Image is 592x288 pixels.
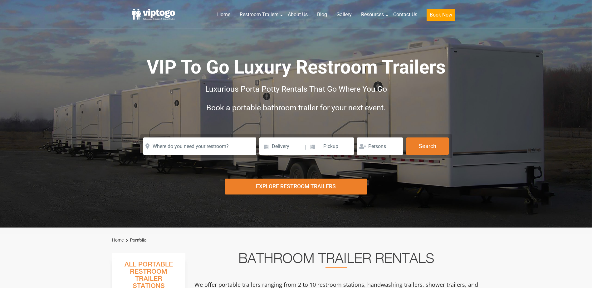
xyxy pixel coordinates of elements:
a: Resources [356,8,389,22]
input: Persons [357,137,403,155]
a: Home [213,8,235,22]
span: Book a portable bathroom trailer for your next event. [206,103,386,112]
input: Delivery [259,137,304,155]
button: Book Now [427,9,455,21]
a: About Us [283,8,312,22]
span: VIP To Go Luxury Restroom Trailers [147,56,446,78]
li: Portfolio [125,237,146,244]
button: Search [406,137,449,155]
a: Restroom Trailers [235,8,283,22]
span: Luxurious Porta Potty Rentals That Go Where You Go [205,84,387,94]
h2: Bathroom Trailer Rentals [194,253,479,268]
span: | [305,137,306,157]
div: Explore Restroom Trailers [225,179,367,194]
input: Where do you need your restroom? [143,137,256,155]
a: Home [112,238,124,242]
a: Blog [312,8,332,22]
input: Pickup [307,137,354,155]
a: Contact Us [389,8,422,22]
a: Gallery [332,8,356,22]
a: Book Now [422,8,460,25]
